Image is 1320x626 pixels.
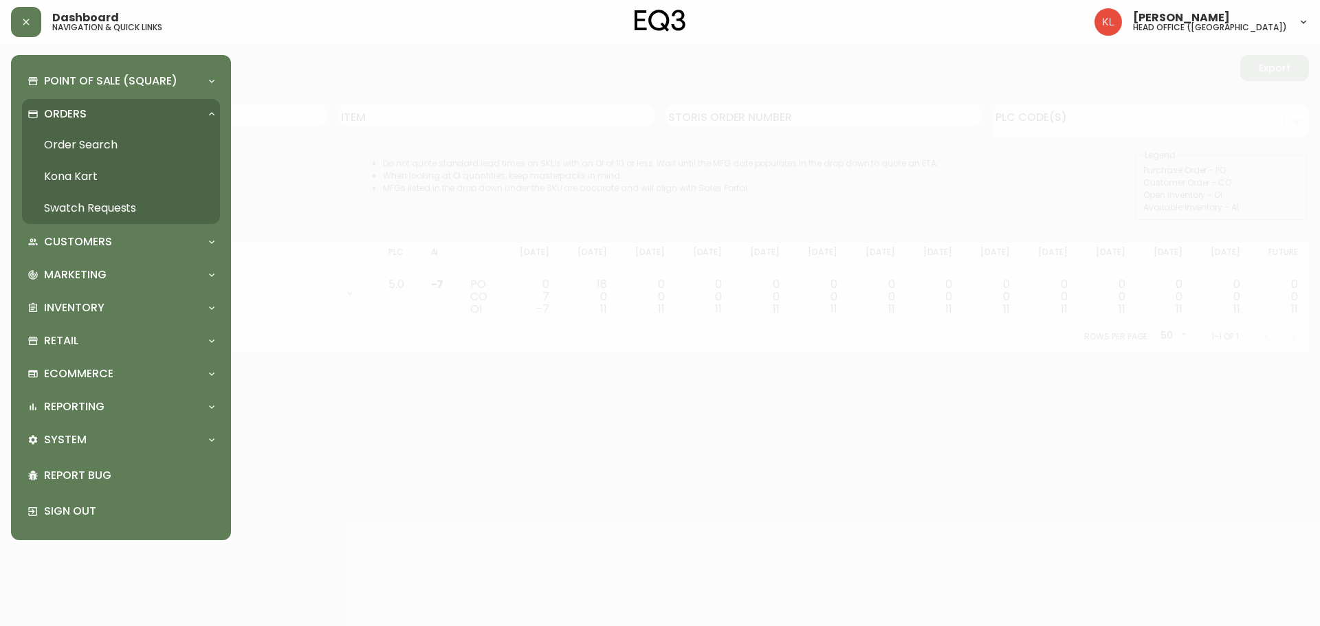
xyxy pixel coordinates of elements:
div: Point of Sale (Square) [22,66,220,96]
div: Report Bug [22,458,220,493]
span: Dashboard [52,12,119,23]
p: Marketing [44,267,107,282]
h5: navigation & quick links [52,23,162,32]
a: Order Search [22,129,220,161]
a: Kona Kart [22,161,220,192]
p: Reporting [44,399,104,414]
p: Inventory [44,300,104,315]
p: Orders [44,107,87,122]
img: logo [635,10,685,32]
img: 2c0c8aa7421344cf0398c7f872b772b5 [1094,8,1122,36]
p: Ecommerce [44,366,113,381]
div: Ecommerce [22,359,220,389]
span: [PERSON_NAME] [1133,12,1230,23]
div: Inventory [22,293,220,323]
h5: head office ([GEOGRAPHIC_DATA]) [1133,23,1287,32]
p: Sign Out [44,504,214,519]
p: Report Bug [44,468,214,483]
p: Retail [44,333,78,348]
div: Retail [22,326,220,356]
p: System [44,432,87,447]
div: Sign Out [22,493,220,529]
p: Customers [44,234,112,249]
div: Reporting [22,392,220,422]
div: Customers [22,227,220,257]
div: System [22,425,220,455]
a: Swatch Requests [22,192,220,224]
p: Point of Sale (Square) [44,74,177,89]
div: Marketing [22,260,220,290]
div: Orders [22,99,220,129]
